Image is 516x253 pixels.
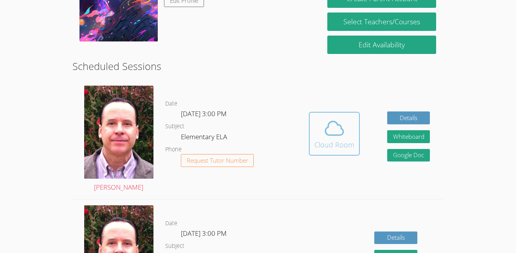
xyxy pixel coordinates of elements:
span: Request Tutor Number [187,158,248,163]
a: Details [374,231,417,244]
a: Google Doc [387,149,430,162]
button: Whiteboard [387,130,430,143]
div: Cloud Room [314,139,354,150]
a: Select Teachers/Courses [327,13,436,31]
img: avatar.png [84,86,153,178]
button: Request Tutor Number [181,154,254,167]
a: Details [387,111,430,124]
dt: Subject [165,241,184,251]
span: [DATE] 3:00 PM [181,229,227,238]
a: [PERSON_NAME] [84,86,153,193]
button: Cloud Room [309,112,360,156]
span: [DATE] 3:00 PM [181,109,227,118]
dt: Date [165,219,177,228]
a: Edit Availability [327,36,436,54]
dt: Subject [165,122,184,131]
h2: Scheduled Sessions [72,59,444,74]
dt: Phone [165,145,182,154]
dd: Elementary ELA [181,131,229,145]
dt: Date [165,99,177,109]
